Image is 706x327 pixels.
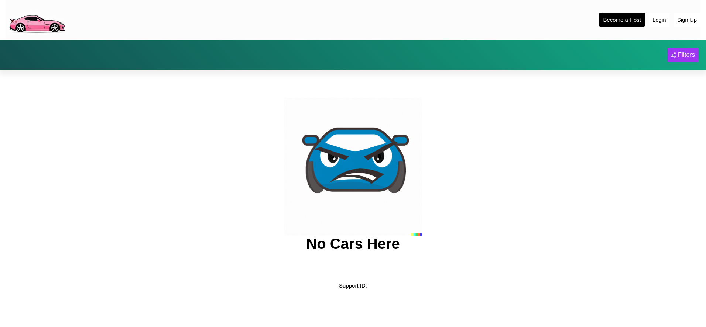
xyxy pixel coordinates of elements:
button: Become a Host [599,13,645,27]
button: Login [649,13,670,27]
h2: No Cars Here [306,236,400,252]
div: Filters [678,51,695,59]
button: Filters [667,48,699,62]
button: Sign Up [674,13,700,27]
p: Support ID: [339,281,367,291]
img: logo [6,4,68,35]
img: car [284,98,422,236]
